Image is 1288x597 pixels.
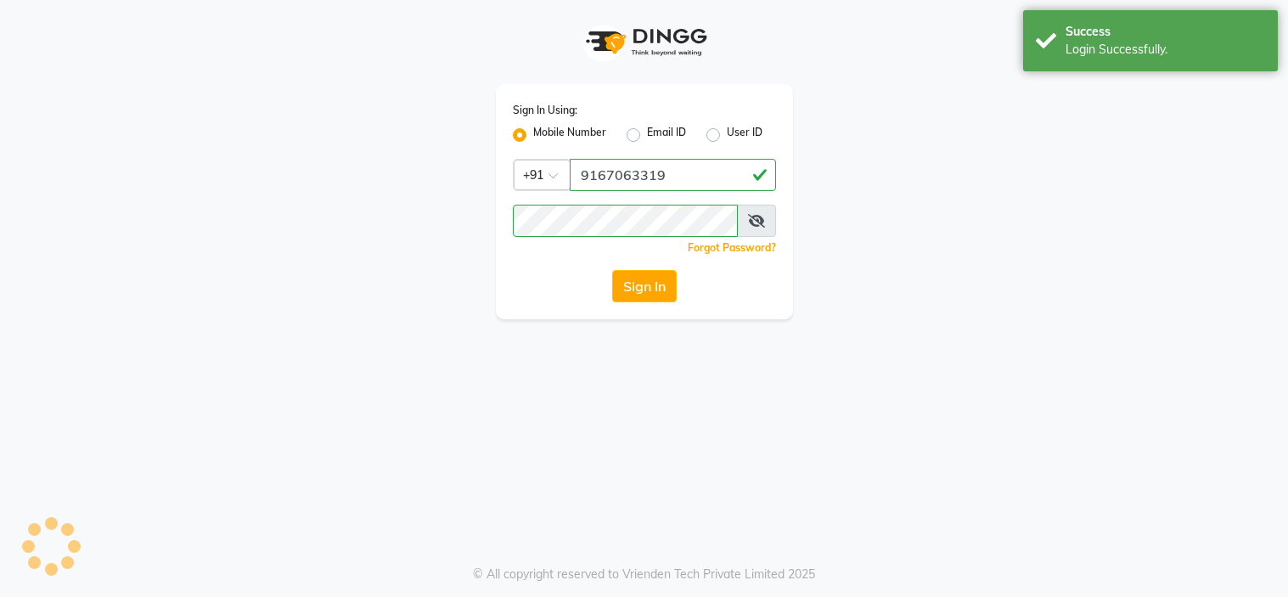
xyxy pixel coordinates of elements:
input: Username [513,205,738,237]
label: Mobile Number [533,125,606,145]
button: Sign In [612,270,677,302]
label: Email ID [647,125,686,145]
img: logo1.svg [577,17,712,67]
label: Sign In Using: [513,103,577,118]
input: Username [570,159,776,191]
a: Forgot Password? [688,241,776,254]
div: Login Successfully. [1066,41,1265,59]
label: User ID [727,125,762,145]
div: Success [1066,23,1265,41]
